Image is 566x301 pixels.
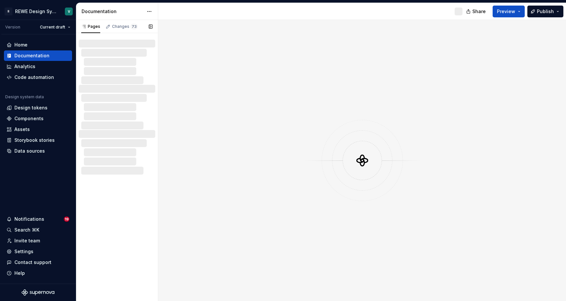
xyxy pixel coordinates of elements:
a: Documentation [4,50,72,61]
a: Design tokens [4,103,72,113]
div: Assets [14,126,30,133]
div: R [5,8,12,15]
a: Code automation [4,72,72,83]
a: Invite team [4,235,72,246]
a: Analytics [4,61,72,72]
button: Help [4,268,72,278]
div: Data sources [14,148,45,154]
div: Design tokens [14,104,47,111]
svg: Supernova Logo [22,289,54,296]
a: Components [4,113,72,124]
button: Search ⌘K [4,225,72,235]
a: Settings [4,246,72,257]
button: RREWE Design SystemV [1,4,75,18]
span: Current draft [40,25,65,30]
div: Documentation [82,8,143,15]
div: REWE Design System [15,8,57,15]
div: Home [14,42,28,48]
span: 19 [64,216,69,222]
div: Notifications [14,216,44,222]
button: Notifications19 [4,214,72,224]
div: Documentation [14,52,49,59]
div: Invite team [14,237,40,244]
div: Design system data [5,94,44,100]
div: Components [14,115,44,122]
span: Publish [537,8,554,15]
a: Home [4,40,72,50]
div: Analytics [14,63,35,70]
div: Pages [81,24,100,29]
div: Storybook stories [14,137,55,143]
a: Storybook stories [4,135,72,145]
div: Settings [14,248,33,255]
button: Current draft [37,23,73,32]
button: Publish [527,6,563,17]
div: Help [14,270,25,276]
a: Assets [4,124,72,135]
div: Code automation [14,74,54,81]
div: Version [5,25,20,30]
button: Preview [493,6,525,17]
div: V [68,9,70,14]
a: Data sources [4,146,72,156]
button: Contact support [4,257,72,268]
span: Preview [497,8,515,15]
div: Changes [112,24,138,29]
button: Share [463,6,490,17]
div: Contact support [14,259,51,266]
div: Search ⌘K [14,227,39,233]
span: 73 [131,24,138,29]
span: Share [472,8,486,15]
